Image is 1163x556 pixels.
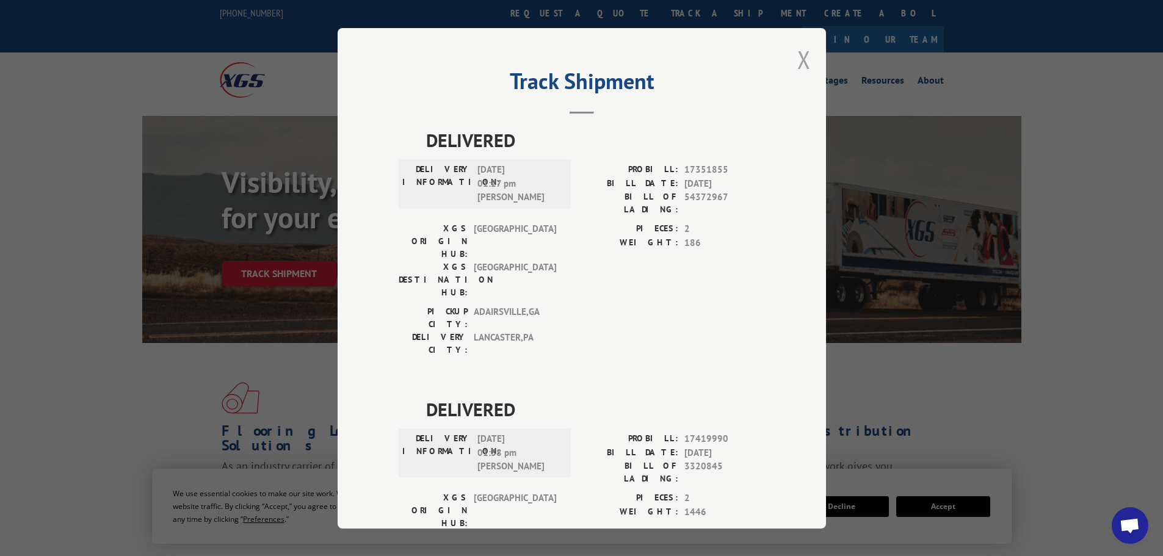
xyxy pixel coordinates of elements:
[684,446,765,460] span: [DATE]
[582,460,678,485] label: BILL OF LADING:
[582,222,678,236] label: PIECES:
[684,505,765,519] span: 1446
[402,432,471,474] label: DELIVERY INFORMATION:
[582,432,678,446] label: PROBILL:
[477,163,560,204] span: [DATE] 01:27 pm [PERSON_NAME]
[582,163,678,177] label: PROBILL:
[684,432,765,446] span: 17419990
[582,491,678,505] label: PIECES:
[684,460,765,485] span: 3320845
[582,190,678,216] label: BILL OF LADING:
[399,261,468,299] label: XGS DESTINATION HUB:
[474,305,556,331] span: ADAIRSVILLE , GA
[402,163,471,204] label: DELIVERY INFORMATION:
[399,331,468,356] label: DELIVERY CITY:
[399,305,468,331] label: PICKUP CITY:
[399,73,765,96] h2: Track Shipment
[797,43,811,76] button: Close modal
[426,126,765,154] span: DELIVERED
[426,395,765,423] span: DELIVERED
[399,491,468,530] label: XGS ORIGIN HUB:
[684,176,765,190] span: [DATE]
[582,176,678,190] label: BILL DATE:
[474,222,556,261] span: [GEOGRAPHIC_DATA]
[684,190,765,216] span: 54372967
[582,505,678,519] label: WEIGHT:
[474,261,556,299] span: [GEOGRAPHIC_DATA]
[399,222,468,261] label: XGS ORIGIN HUB:
[684,163,765,177] span: 17351855
[474,491,556,530] span: [GEOGRAPHIC_DATA]
[474,331,556,356] span: LANCASTER , PA
[1112,507,1148,544] div: Open chat
[582,446,678,460] label: BILL DATE:
[684,236,765,250] span: 186
[582,236,678,250] label: WEIGHT:
[684,491,765,505] span: 2
[684,222,765,236] span: 2
[477,432,560,474] span: [DATE] 01:38 pm [PERSON_NAME]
